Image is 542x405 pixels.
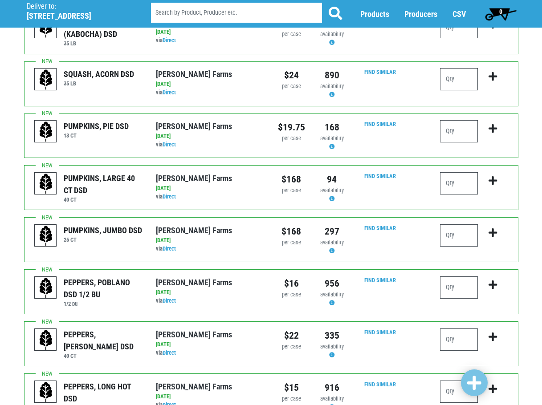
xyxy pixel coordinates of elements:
[156,89,264,97] div: via
[156,236,264,245] div: [DATE]
[64,120,129,132] div: PUMPKINS, PIE DSD
[64,172,143,196] div: PUMPKINS, LARGE 40 CT DSD
[27,11,128,21] h5: [STREET_ADDRESS]
[64,16,143,40] div: SQUASH, BUTTERCUP (KABOCHA) DSD
[163,89,176,96] a: Direct
[64,328,143,352] div: PEPPERS, [PERSON_NAME] DSD
[364,121,396,127] a: Find Similar
[64,224,142,236] div: PUMPKINS, JUMBO DSD
[156,28,264,36] div: [DATE]
[452,9,466,19] a: CSV
[64,80,134,87] h6: 35 LB
[156,330,232,339] a: [PERSON_NAME] Farms
[320,135,344,142] span: availability
[64,132,129,139] h6: 13 CT
[64,276,143,300] div: PEPPERS, POBLANO DSD 1/2 BU
[64,381,143,405] div: PEPPERS, LONG HOT DSD
[151,3,322,23] input: Search by Product, Producer etc.
[156,36,264,45] div: via
[156,297,264,305] div: via
[320,239,344,246] span: availability
[35,69,57,91] img: placeholder-variety-43d6402dacf2d531de610a020419775a.svg
[163,37,176,44] a: Direct
[318,224,346,239] div: 297
[440,328,478,351] input: Qty
[278,82,305,91] div: per case
[360,9,389,19] a: Products
[499,8,502,15] span: 0
[364,381,396,388] a: Find Similar
[163,141,176,148] a: Direct
[156,393,264,401] div: [DATE]
[318,328,346,343] div: 335
[64,68,134,80] div: SQUASH, ACORN DSD
[364,277,396,283] a: Find Similar
[318,120,346,134] div: 168
[35,225,57,247] img: placeholder-variety-43d6402dacf2d531de610a020419775a.svg
[35,381,57,403] img: placeholder-variety-43d6402dacf2d531de610a020419775a.svg
[278,224,305,239] div: $168
[364,173,396,179] a: Find Similar
[156,141,264,149] div: via
[64,40,143,47] h6: 35 LB
[278,381,305,395] div: $15
[278,291,305,299] div: per case
[35,121,57,143] img: placeholder-variety-43d6402dacf2d531de610a020419775a.svg
[318,381,346,395] div: 916
[278,68,305,82] div: $24
[278,172,305,186] div: $168
[64,300,143,307] h6: 1/2 bu
[163,297,176,304] a: Direct
[156,382,232,391] a: [PERSON_NAME] Farms
[156,340,264,349] div: [DATE]
[320,291,344,298] span: availability
[156,174,232,183] a: [PERSON_NAME] Farms
[35,329,57,351] img: placeholder-variety-43d6402dacf2d531de610a020419775a.svg
[278,239,305,247] div: per case
[278,343,305,351] div: per case
[156,226,232,235] a: [PERSON_NAME] Farms
[64,236,142,243] h6: 25 CT
[278,30,305,39] div: per case
[156,245,264,253] div: via
[320,83,344,89] span: availability
[404,9,437,19] a: Producers
[440,276,478,299] input: Qty
[440,381,478,403] input: Qty
[163,349,176,356] a: Direct
[156,288,264,297] div: [DATE]
[35,277,57,299] img: placeholder-variety-43d6402dacf2d531de610a020419775a.svg
[364,225,396,231] a: Find Similar
[163,193,176,200] a: Direct
[440,120,478,142] input: Qty
[364,329,396,336] a: Find Similar
[318,276,346,291] div: 956
[156,349,264,357] div: via
[320,343,344,350] span: availability
[278,328,305,343] div: $22
[320,31,344,37] span: availability
[156,132,264,141] div: [DATE]
[278,276,305,291] div: $16
[156,80,264,89] div: [DATE]
[156,278,232,287] a: [PERSON_NAME] Farms
[278,134,305,143] div: per case
[156,121,232,131] a: [PERSON_NAME] Farms
[156,193,264,201] div: via
[278,120,305,134] div: $19.75
[481,5,521,23] a: 0
[35,173,57,195] img: placeholder-variety-43d6402dacf2d531de610a020419775a.svg
[163,245,176,252] a: Direct
[364,69,396,75] a: Find Similar
[64,352,143,359] h6: 40 CT
[440,172,478,194] input: Qty
[278,395,305,403] div: per case
[318,68,346,82] div: 890
[156,69,232,79] a: [PERSON_NAME] Farms
[278,186,305,195] div: per case
[318,172,346,186] div: 94
[320,187,344,194] span: availability
[27,2,128,11] p: Deliver to:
